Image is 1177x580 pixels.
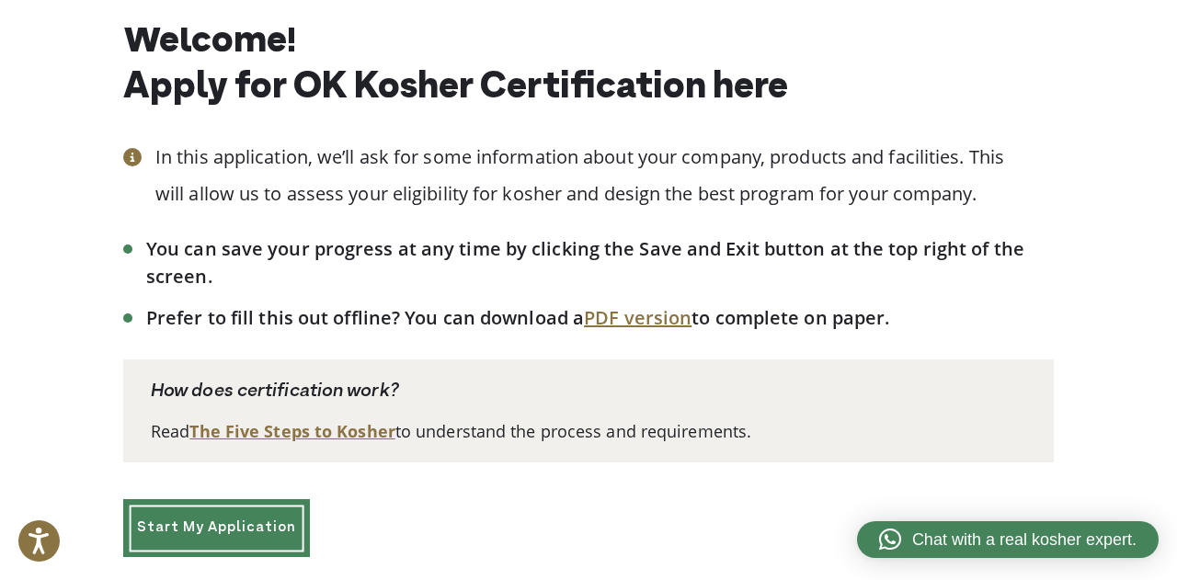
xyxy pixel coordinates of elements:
a: Start My Application [123,499,310,557]
li: Prefer to fill this out offline? You can download a to complete on paper. [146,304,1054,332]
p: Read to understand the process and requirements. [151,419,1026,444]
p: In this application, we’ll ask for some information about your company, products and facilities. ... [155,139,1054,212]
a: Chat with a real kosher expert. [857,521,1159,558]
h1: Welcome! Apply for OK Kosher Certification here [123,19,1054,111]
span: Chat with a real kosher expert. [912,528,1137,552]
a: PDF version [584,305,691,330]
a: The Five Steps to Kosher [189,420,394,442]
li: You can save your progress at any time by clicking the Save and Exit button at the top right of t... [146,235,1054,290]
p: How does certification work? [151,378,1026,405]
